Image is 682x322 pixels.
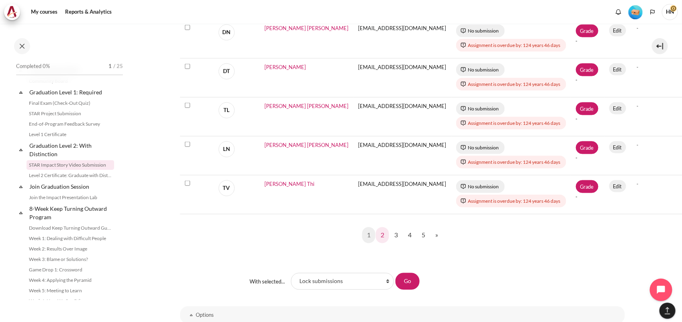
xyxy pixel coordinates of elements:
a: Graduation Level 1: Required [28,87,114,98]
span: Collapse [17,146,25,154]
a: [PERSON_NAME] [PERSON_NAME] [265,103,349,109]
span: Collapse [17,183,25,191]
label: With selected... [250,278,285,286]
a: TV [219,180,238,196]
a: Join Graduation Session [28,181,114,192]
a: Edit [609,141,627,153]
button: Languages [647,6,659,18]
a: Level 2 Certificate: Graduate with Distinction [27,171,114,180]
td: [EMAIL_ADDRESS][DOMAIN_NAME] [354,58,451,97]
span: 1 [109,62,112,70]
a: 2 [376,227,389,243]
td: [EMAIL_ADDRESS][DOMAIN_NAME] [354,97,451,136]
div: No submission [456,180,505,193]
a: Week 3: Blame or Solutions? [27,255,114,264]
td: [EMAIL_ADDRESS][DOMAIN_NAME] [354,136,451,175]
a: Week 2: Results Over Image [27,244,114,254]
a: Grade [576,102,599,115]
a: [PERSON_NAME] [PERSON_NAME] [265,142,349,148]
td: - [571,97,604,136]
a: Graduation Level 2: With Distinction [28,140,114,159]
a: [PERSON_NAME] [PERSON_NAME] [265,25,349,31]
input: Go [395,273,420,290]
a: Grade [576,141,599,154]
a: 4 [403,227,416,243]
img: Level #1 [629,5,643,19]
a: STAR Impact Story Video Submission [27,160,114,170]
a: DN [219,24,238,41]
nav: Page [180,221,625,250]
a: Week 6: How We See Others [27,296,114,306]
a: Level #1 [625,4,646,19]
div: No submission [456,102,505,115]
a: Week 5: Meeting to Learn [27,286,114,296]
a: Edit [609,102,627,114]
a: Level 1 Certificate [27,130,114,139]
a: Edit [609,180,627,192]
a: Week 1: Dealing with Difficult People [27,234,114,243]
span: Collapse [17,88,25,96]
img: Architeck [6,6,18,18]
a: Completed 0% 1 / 25 [16,61,123,83]
a: TL [219,102,238,118]
span: Collapse [17,209,25,217]
div: Assignment is overdue by: 124 years 46 days [456,195,566,208]
span: / 25 [113,62,123,70]
a: My courses [28,4,60,20]
a: Grade [576,63,599,76]
a: 5 [417,227,430,243]
a: User menu [662,4,678,20]
a: Final Exam (Check-Out Quiz) [27,98,114,108]
button: [[backtotopbutton]] [659,303,676,319]
div: Assignment is overdue by: 124 years 46 days [456,156,566,169]
span: TL [219,102,235,118]
span: Completed 0% [16,62,50,70]
span: HN [662,4,678,20]
div: No submission [456,24,505,37]
a: 8-Week Keep Turning Outward Program [28,203,114,222]
a: [PERSON_NAME] Thi [265,181,315,187]
a: Game Drop 1: Crossword [27,265,114,275]
span: LN [219,141,235,157]
div: Assignment is overdue by: 124 years 46 days [456,78,566,91]
a: Download Keep Turning Outward Guide [27,223,114,233]
a: [PERSON_NAME] [265,64,306,70]
a: Architeck Architeck [4,4,24,20]
a: LN [219,141,238,157]
span: TV [219,180,235,196]
a: End-of-Program Feedback Survey [27,119,114,129]
a: Reports & Analytics [62,4,115,20]
div: Level #1 [629,4,643,19]
a: Join the Impact Presentation Lab [27,193,114,202]
a: Next page [430,227,443,243]
td: - [571,19,604,58]
h3: Options [196,312,609,319]
a: 3 [389,227,403,243]
div: No submission [456,63,505,76]
div: Assignment is overdue by: 124 years 46 days [456,39,566,52]
td: - [571,58,604,97]
td: [EMAIL_ADDRESS][DOMAIN_NAME] [354,175,451,214]
div: Assignment is overdue by: 124 years 46 days [456,117,566,130]
div: Show notification window with no new notifications [612,6,625,18]
td: - [571,136,604,175]
span: » [435,230,438,240]
a: Grade [576,180,599,193]
a: Grade [576,24,599,37]
a: Week 4: Applying the Pyramid [27,275,114,285]
a: Edit [609,24,627,37]
td: - [571,175,604,214]
a: STAR Project Submission [27,109,114,118]
a: Edit [609,63,627,75]
div: No submission [456,141,505,154]
td: [EMAIL_ADDRESS][DOMAIN_NAME] [354,19,451,58]
a: DT [219,63,238,79]
a: 1 [362,227,375,243]
span: DT [219,63,235,79]
span: DN [219,24,235,41]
